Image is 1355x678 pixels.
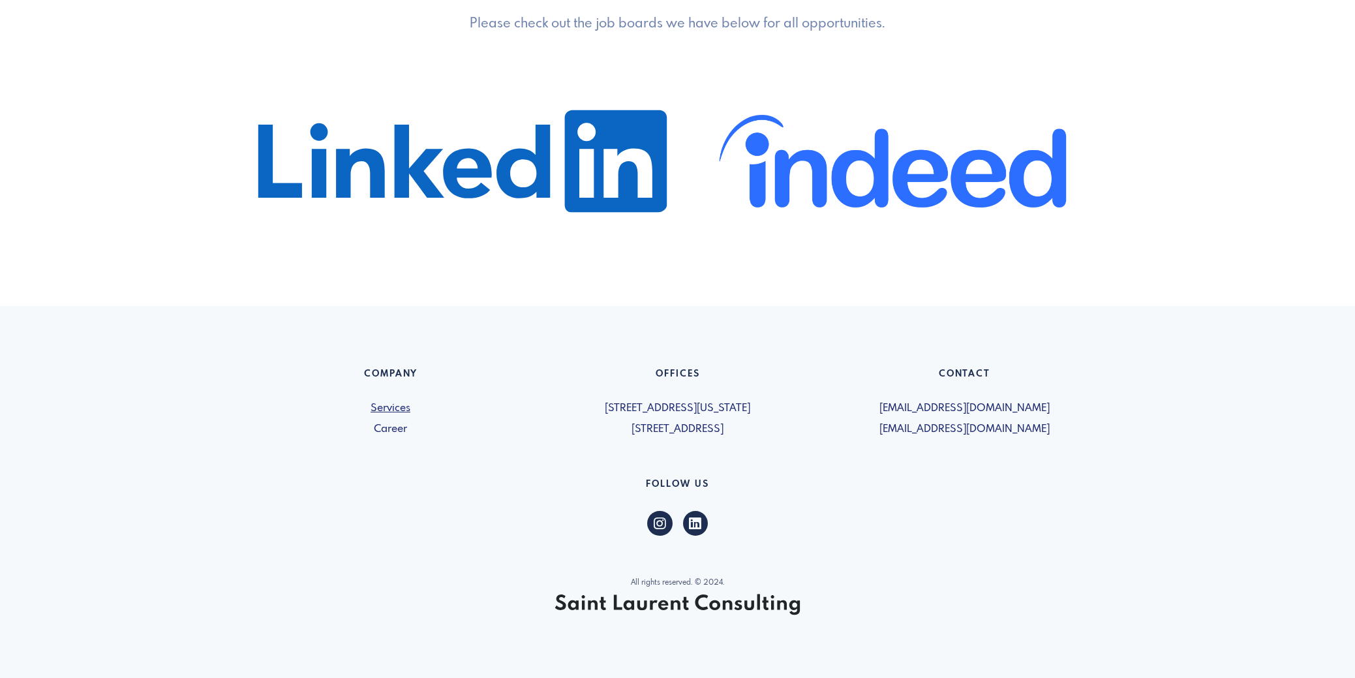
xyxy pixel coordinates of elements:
h6: Contact [829,369,1101,385]
h5: Please check out the job boards we have below for all opportunities. [361,16,995,32]
h6: Follow US [255,479,1101,495]
span: [EMAIL_ADDRESS][DOMAIN_NAME] [829,401,1101,416]
h6: Offices [542,369,814,385]
a: Career [255,422,526,437]
span: [STREET_ADDRESS][US_STATE] [542,401,814,416]
p: All rights reserved. © 2024. [255,578,1101,589]
h6: Company [255,369,526,385]
span: [STREET_ADDRESS] [542,422,814,437]
span: [EMAIL_ADDRESS][DOMAIN_NAME] [829,422,1101,437]
a: Services [255,401,526,416]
